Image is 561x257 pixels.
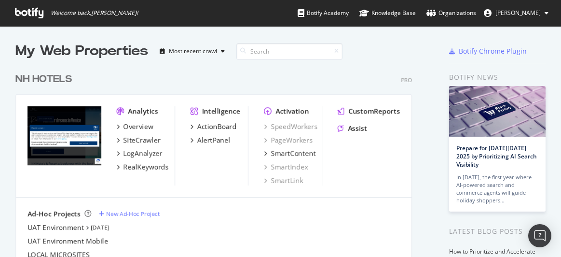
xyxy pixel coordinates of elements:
[456,173,538,204] div: In [DATE], the first year where AI-powered search and commerce agents will guide holiday shoppers…
[27,236,108,246] a: UAT Environment Mobile
[106,210,160,218] div: New Ad-Hoc Project
[449,72,546,83] div: Botify news
[123,135,161,145] div: SiteCrawler
[128,106,158,116] div: Analytics
[338,106,400,116] a: CustomReports
[117,135,161,145] a: SiteCrawler
[123,162,169,172] div: RealKeywords
[236,43,342,60] input: Search
[264,176,303,186] a: SmartLink
[117,122,153,131] a: Overview
[271,149,315,158] div: SmartContent
[456,144,537,169] a: Prepare for [DATE][DATE] 2025 by Prioritizing AI Search Visibility
[275,106,309,116] div: Activation
[348,106,400,116] div: CustomReports
[117,162,169,172] a: RealKeywords
[348,124,367,133] div: Assist
[359,8,416,18] div: Knowledge Base
[449,46,527,56] a: Botify Chrome Plugin
[264,122,317,131] a: SpeedWorkers
[91,223,109,231] a: [DATE]
[27,223,84,232] a: UAT Environment
[264,135,313,145] a: PageWorkers
[191,122,237,131] a: ActionBoard
[449,226,546,237] div: Latest Blog Posts
[123,149,163,158] div: LogAnalyzer
[27,106,101,165] img: www.nh-hotels.com
[401,76,412,84] div: Pro
[15,42,148,61] div: My Web Properties
[123,122,153,131] div: Overview
[459,46,527,56] div: Botify Chrome Plugin
[27,209,81,219] div: Ad-Hoc Projects
[264,149,315,158] a: SmartContent
[264,162,308,172] a: SmartIndex
[15,72,76,86] a: NH HOTELS
[528,224,551,247] div: Open Intercom Messenger
[51,9,138,17] span: Welcome back, [PERSON_NAME] !
[197,135,231,145] div: AlertPanel
[156,43,229,59] button: Most recent crawl
[15,72,72,86] div: NH HOTELS
[426,8,476,18] div: Organizations
[298,8,349,18] div: Botify Academy
[495,9,541,17] span: Ruth Franco
[338,124,367,133] a: Assist
[202,106,240,116] div: Intelligence
[117,149,163,158] a: LogAnalyzer
[476,5,556,21] button: [PERSON_NAME]
[191,135,231,145] a: AlertPanel
[449,86,546,137] img: Prepare for Black Friday 2025 by Prioritizing AI Search Visibility
[99,210,160,218] a: New Ad-Hoc Project
[197,122,237,131] div: ActionBoard
[169,48,217,54] div: Most recent crawl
